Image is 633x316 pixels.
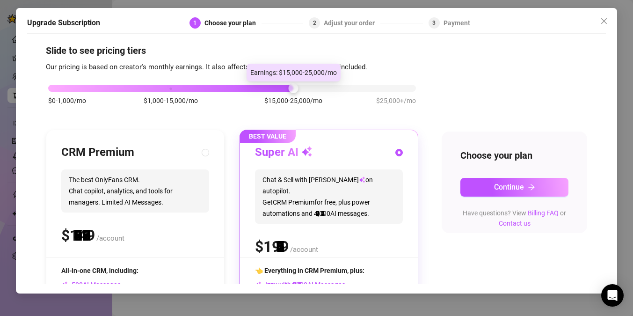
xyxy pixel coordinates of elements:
[597,17,611,25] span: Close
[240,130,296,143] span: BEST VALUE
[528,209,559,217] a: Billing FAQ
[255,267,364,274] span: 👈 Everything in CRM Premium, plus:
[432,20,436,26] span: 3
[48,96,86,106] span: $0-1,000/mo
[46,44,587,57] h4: Slide to see pricing tiers
[247,64,341,81] div: Earnings: $15,000-25,000/mo
[290,245,318,254] span: /account
[61,145,134,160] h3: CRM Premium
[193,20,196,26] span: 1
[27,17,100,29] h5: Upgrade Subscription
[597,14,611,29] button: Close
[600,17,608,25] span: close
[463,209,566,227] span: Have questions? View or
[494,183,524,191] span: Continue
[601,284,624,307] div: Open Intercom Messenger
[204,17,262,29] div: Choose your plan
[144,96,198,106] span: $1,000-15,000/mo
[528,184,535,191] span: arrow-right
[61,227,95,244] span: $
[61,281,121,288] span: AI Messages
[96,234,124,243] span: /account
[499,220,531,227] a: Contact us
[255,145,313,160] h3: Super AI
[460,149,568,162] h4: Choose your plan
[376,96,416,106] span: $25,000+/mo
[255,238,289,256] span: $
[324,17,380,29] div: Adjust your order
[46,63,367,71] span: Our pricing is based on creator's monthly earnings. It also affects the number of AI messages inc...
[444,17,470,29] div: Payment
[61,267,138,274] span: All-in-one CRM, including:
[61,169,209,213] span: The best OnlyFans CRM. Chat copilot, analytics, and tools for managers. Limited AI Messages.
[255,169,403,224] span: Chat & Sell with [PERSON_NAME] on autopilot. Get CRM Premium for free, plus power automations and...
[460,178,568,197] button: Continuearrow-right
[313,20,316,26] span: 2
[255,281,345,288] span: Izzy with AI Messages
[264,96,322,106] span: $15,000-25,000/mo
